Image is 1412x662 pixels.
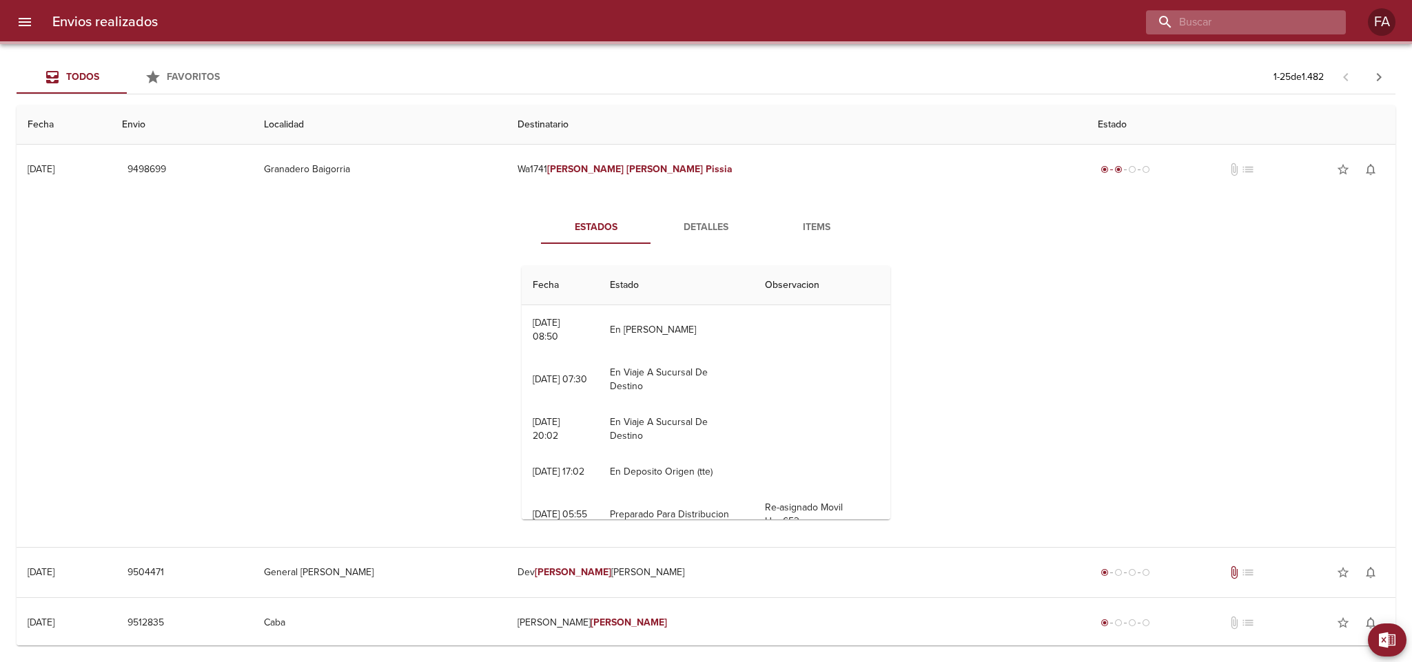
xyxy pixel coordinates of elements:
[535,566,611,578] em: [PERSON_NAME]
[507,105,1087,145] th: Destinatario
[253,598,507,648] td: Caba
[626,163,703,175] em: [PERSON_NAME]
[599,454,754,490] td: En Deposito Origen (tte)
[1241,163,1255,176] span: No tiene pedido asociado
[659,219,753,236] span: Detalles
[1227,616,1241,630] span: No tiene documentos adjuntos
[52,11,158,33] h6: Envios realizados
[754,490,890,539] td: Re-asignado Movil Hgn653
[1368,8,1395,36] div: FA
[533,416,560,442] div: [DATE] 20:02
[533,508,587,520] div: [DATE] 05:55
[770,219,863,236] span: Items
[1101,619,1109,627] span: radio_button_checked
[127,564,164,581] span: 9504471
[122,560,170,586] button: 9504471
[28,617,54,628] div: [DATE]
[1098,616,1153,630] div: Generado
[507,598,1087,648] td: [PERSON_NAME]
[1142,165,1150,174] span: radio_button_unchecked
[1273,70,1324,84] p: 1 - 25 de 1.482
[1128,165,1136,174] span: radio_button_unchecked
[1336,566,1350,579] span: star_border
[1101,568,1109,577] span: radio_button_checked
[17,61,237,94] div: Tabs Envios
[1357,559,1384,586] button: Activar notificaciones
[1329,559,1357,586] button: Agregar a favoritos
[1336,616,1350,630] span: star_border
[1364,163,1378,176] span: notifications_none
[1227,163,1241,176] span: No tiene documentos adjuntos
[599,266,754,305] th: Estado
[533,373,587,385] div: [DATE] 07:30
[1329,609,1357,637] button: Agregar a favoritos
[1128,619,1136,627] span: radio_button_unchecked
[122,157,172,183] button: 9498699
[522,266,890,647] table: Tabla de seguimiento
[1128,568,1136,577] span: radio_button_unchecked
[1114,619,1123,627] span: radio_button_unchecked
[1114,568,1123,577] span: radio_button_unchecked
[253,145,507,194] td: Granadero Baigorria
[1364,616,1378,630] span: notifications_none
[127,161,166,178] span: 9498699
[1146,10,1322,34] input: buscar
[507,548,1087,597] td: Dev [PERSON_NAME]
[1241,566,1255,579] span: No tiene pedido asociado
[8,6,41,39] button: menu
[599,355,754,404] td: En Viaje A Sucursal De Destino
[541,211,872,244] div: Tabs detalle de guia
[253,548,507,597] td: General [PERSON_NAME]
[1227,566,1241,579] span: Tiene documentos adjuntos
[253,105,507,145] th: Localidad
[66,71,99,83] span: Todos
[1364,566,1378,579] span: notifications_none
[1368,8,1395,36] div: Abrir información de usuario
[28,163,54,175] div: [DATE]
[1142,568,1150,577] span: radio_button_unchecked
[1098,566,1153,579] div: Generado
[706,163,733,175] em: Pissia
[533,317,560,342] div: [DATE] 08:50
[1357,609,1384,637] button: Activar notificaciones
[28,566,54,578] div: [DATE]
[1101,165,1109,174] span: radio_button_checked
[1329,70,1362,83] span: Pagina anterior
[1142,619,1150,627] span: radio_button_unchecked
[1362,61,1395,94] span: Pagina siguiente
[1241,616,1255,630] span: No tiene pedido asociado
[599,305,754,355] td: En [PERSON_NAME]
[1087,105,1395,145] th: Estado
[1357,156,1384,183] button: Activar notificaciones
[754,266,890,305] th: Observacion
[122,610,170,636] button: 9512835
[1114,165,1123,174] span: radio_button_checked
[1368,623,1406,656] button: Exportar Excel
[1336,163,1350,176] span: star_border
[591,617,667,628] em: [PERSON_NAME]
[111,105,253,145] th: Envio
[522,266,599,305] th: Fecha
[507,145,1087,194] td: Wa1741
[127,614,164,632] span: 9512835
[547,163,624,175] em: [PERSON_NAME]
[1098,163,1153,176] div: Despachado
[167,71,220,83] span: Favoritos
[533,466,584,477] div: [DATE] 17:02
[599,404,754,454] td: En Viaje A Sucursal De Destino
[549,219,643,236] span: Estados
[17,105,111,145] th: Fecha
[1329,156,1357,183] button: Agregar a favoritos
[599,490,754,539] td: Preparado Para Distribucion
